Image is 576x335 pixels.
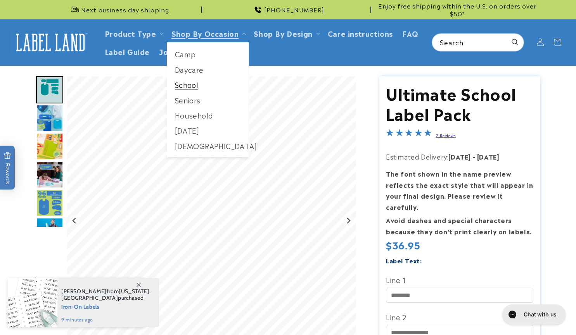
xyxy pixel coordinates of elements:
[81,6,169,14] span: Next business day shipping
[159,47,244,56] span: Join Affiliate Program
[398,24,423,42] a: FAQ
[167,138,249,153] a: [DEMOGRAPHIC_DATA]
[402,29,419,38] span: FAQ
[61,316,151,323] span: 9 minutes ago
[167,108,249,123] a: Household
[167,93,249,108] a: Seniors
[36,218,63,245] div: Go to slide 7
[119,288,149,295] span: [US_STATE]
[36,189,63,216] img: Ultimate School Label Pack - Label Land
[36,133,63,160] img: Ultimate School Label Pack - Label Land
[448,152,471,161] strong: [DATE]
[167,62,249,77] a: Daycare
[436,132,455,138] a: 2 Reviews - open in a new tab
[167,24,249,42] summary: Shop By Occasion
[36,161,63,188] img: Ultimate School Label Pack - Label Land
[386,169,533,211] strong: The font shown in the name preview reflects the exact style that will appear in your final design...
[343,215,353,226] button: Next slide
[100,42,155,60] a: Label Guide
[61,288,151,301] span: from , purchased
[9,27,92,57] a: Label Land
[105,47,150,56] span: Label Guide
[498,302,568,327] iframe: Gorgias live chat messenger
[249,24,323,42] summary: Shop By Design
[477,152,500,161] strong: [DATE]
[12,30,89,54] img: Label Land
[374,2,540,17] span: Enjoy free shipping within the U.S. on orders over $50*
[386,273,533,286] label: Line 1
[171,29,239,38] span: Shop By Occasion
[36,76,63,103] div: Go to slide 2
[36,218,63,245] img: Ultimate School Label Pack - Label Land
[36,105,63,132] div: Go to slide 3
[328,29,393,38] span: Care instructions
[386,83,533,123] h1: Ultimate School Label Pack
[61,288,107,295] span: [PERSON_NAME]
[254,28,312,38] a: Shop By Design
[36,161,63,188] div: Go to slide 5
[167,123,249,138] a: [DATE]
[386,256,422,265] label: Label Text:
[100,24,167,42] summary: Product Type
[386,215,532,236] strong: Avoid dashes and special characters because they don’t print clearly on labels.
[507,34,524,51] button: Search
[167,46,249,62] a: Camp
[167,77,249,92] a: School
[154,42,248,60] a: Join Affiliate Program
[386,311,533,323] label: Line 2
[386,238,420,252] span: $36.95
[264,6,324,14] span: [PHONE_NUMBER]
[323,24,398,42] a: Care instructions
[36,133,63,160] div: Go to slide 4
[36,105,63,132] img: Ultimate School Label Pack - Label Land
[61,301,151,311] span: Iron-On Labels
[61,294,118,301] span: [GEOGRAPHIC_DATA]
[4,152,11,184] span: Rewards
[386,151,533,162] p: Estimated Delivery:
[69,215,80,226] button: Previous slide
[473,152,476,161] strong: -
[36,76,63,103] img: White design multi-purpose school name labels pack
[36,189,63,216] div: Go to slide 6
[386,130,432,139] span: 5.0-star overall rating
[105,28,156,38] a: Product Type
